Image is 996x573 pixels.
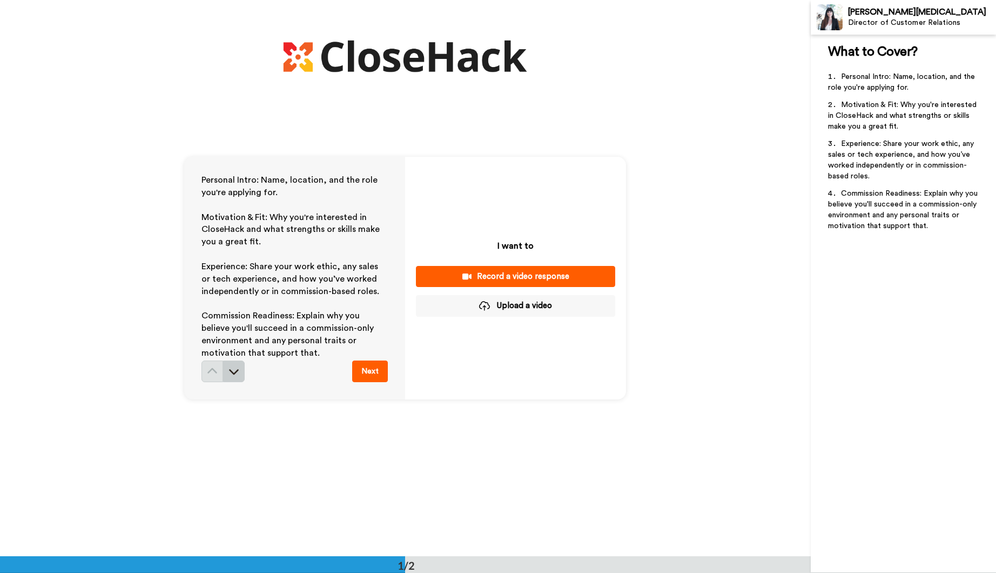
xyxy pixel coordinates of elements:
[201,262,380,296] span: Experience: Share your work ethic, any sales or tech experience, and how you’ve worked independen...
[352,361,388,382] button: Next
[201,176,380,197] span: Personal Intro: Name, location, and the role you're applying for.
[497,239,534,252] p: I want to
[828,45,918,58] span: What to Cover?
[817,4,843,30] img: Profile Image
[828,140,976,180] span: Experience: Share your work ethic, any sales or tech experience, and how you’ve worked independen...
[828,101,979,130] span: Motivation & Fit: Why you're interested in CloseHack and what strengths or skills make you a grea...
[416,266,615,287] button: Record a video response
[201,213,382,246] span: Motivation & Fit: Why you're interested in CloseHack and what strengths or skills make you a grea...
[848,7,995,17] div: [PERSON_NAME][MEDICAL_DATA]
[848,18,995,28] div: Director of Customer Relations
[380,558,432,573] div: 1/2
[828,73,977,91] span: Personal Intro: Name, location, and the role you're applying for.
[416,295,615,316] button: Upload a video
[201,311,376,357] span: Commission Readiness: Explain why you believe you'll succeed in a commission-only environment and...
[425,271,607,282] div: Record a video response
[828,190,980,230] span: Commission Readiness: Explain why you believe you'll succeed in a commission-only environment and...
